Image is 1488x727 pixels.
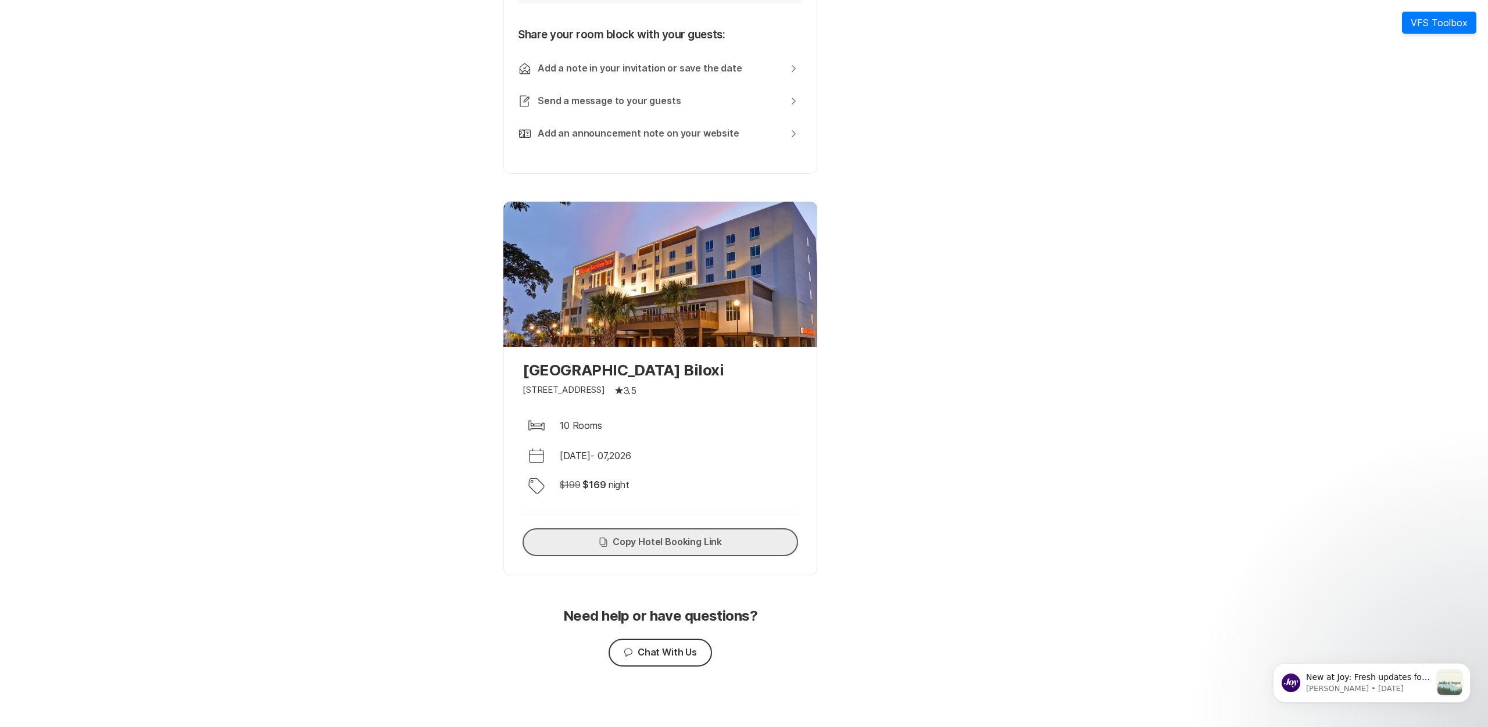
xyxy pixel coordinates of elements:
[538,62,798,75] a: Add a note in your invitation or save the date
[523,384,605,397] p: [STREET_ADDRESS]
[563,608,757,625] p: Need help or have questions?
[523,528,798,556] button: Copy Hotel Booking Link
[51,44,176,54] p: Message from Erica, sent 1w ago
[560,449,631,463] p: [DATE] - 07 , 2026
[582,478,606,492] p: $ 169
[538,127,798,140] a: Add an announcement note on your website
[538,95,798,108] a: Send a message to your guests
[609,478,629,492] p: night
[523,361,798,379] p: [GEOGRAPHIC_DATA] Biloxi
[518,27,803,52] p: Share your room block with your guests:
[609,639,712,667] button: Chat With Us
[560,478,580,492] p: $ 199
[1255,640,1488,721] iframe: Intercom notifications message
[51,33,175,319] span: New at Joy: Fresh updates for your website 🌱 Photo Background Header Upload your own photo or cho...
[1402,12,1476,34] button: VFS Toolbox
[624,384,637,397] p: 3.5
[560,418,602,432] p: 10 Rooms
